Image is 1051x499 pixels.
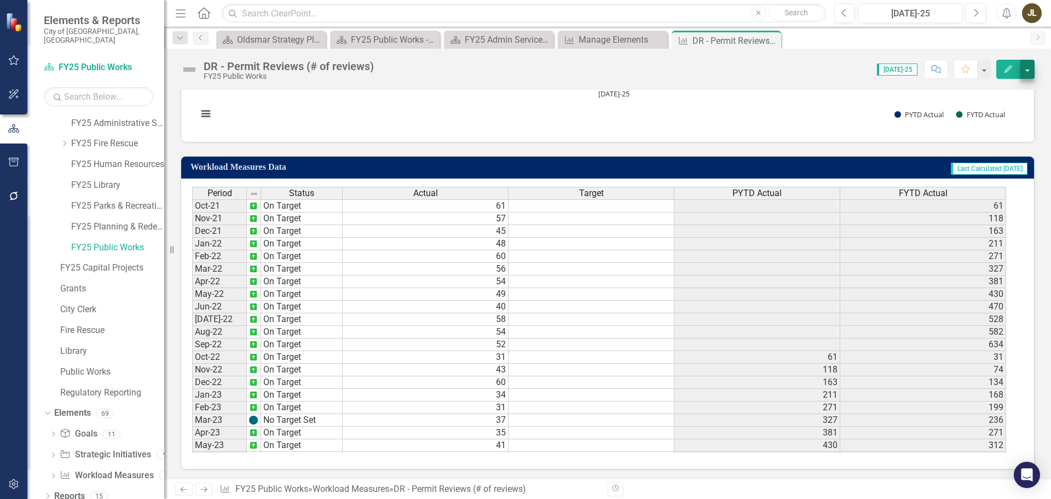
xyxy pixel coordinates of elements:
[840,199,1006,213] td: 61
[1014,462,1040,488] div: Open Intercom Messenger
[249,441,258,450] img: AQAAAAAAAAAAAAAAAAAAAAAAAAAAAAAAAAAAAAAAAAAAAAAAAAAAAAAAAAAAAAAAAAAAAAAAAAAAAAAAAAAAAAAAAAAAAAAAA...
[674,414,840,427] td: 327
[249,378,258,387] img: AQAAAAAAAAAAAAAAAAAAAAAAAAAAAAAAAAAAAAAAAAAAAAAAAAAAAAAAAAAAAAAAAAAAAAAAAAAAAAAAAAAAAAAAAAAAAAAAA...
[54,407,91,420] a: Elements
[261,199,343,213] td: On Target
[674,364,840,376] td: 118
[261,288,343,301] td: On Target
[249,202,258,210] img: AQAAAAAAAAAAAAAAAAAAAAAAAAAAAAAAAAAAAAAAAAAAAAAAAAAAAAAAAAAAAAAAAAAAAAAAAAAAAAAAAAAAAAAAAAAAAAAAA...
[261,376,343,389] td: On Target
[192,288,247,301] td: May-22
[351,33,437,47] div: FY25 Public Works - Strategic Plan
[840,326,1006,339] td: 582
[894,110,944,119] button: Show PYTD Actual
[343,389,509,402] td: 34
[343,199,509,213] td: 61
[44,27,153,45] small: City of [GEOGRAPHIC_DATA], [GEOGRAPHIC_DATA]
[313,484,389,494] a: Workload Measures
[60,345,164,358] a: Library
[192,313,247,326] td: [DATE]-22
[60,324,164,337] a: Fire Rescue
[840,213,1006,225] td: 118
[103,429,120,439] div: 11
[261,351,343,364] td: On Target
[343,351,509,364] td: 31
[249,214,258,223] img: AQAAAAAAAAAAAAAAAAAAAAAAAAAAAAAAAAAAAAAAAAAAAAAAAAAAAAAAAAAAAAAAAAAAAAAAAAAAAAAAAAAAAAAAAAAAAAAAA...
[261,225,343,238] td: On Target
[465,33,551,47] div: FY25 Admin Services - Strategic Plan
[561,33,665,47] a: Manage Elements
[249,302,258,311] img: AQAAAAAAAAAAAAAAAAAAAAAAAAAAAAAAAAAAAAAAAAAAAAAAAAAAAAAAAAAAAAAAAAAAAAAAAAAAAAAAAAAAAAAAAAAAAAAAA...
[71,221,164,233] a: FY25 Planning & Redevelopment
[862,7,959,20] div: [DATE]-25
[261,238,343,250] td: On Target
[674,427,840,439] td: 381
[261,276,343,288] td: On Target
[956,110,1005,119] button: Show FYTD Actual
[261,313,343,326] td: On Target
[249,365,258,374] img: AQAAAAAAAAAAAAAAAAAAAAAAAAAAAAAAAAAAAAAAAAAAAAAAAAAAAAAAAAAAAAAAAAAAAAAAAAAAAAAAAAAAAAAAAAAAAAAAA...
[343,238,509,250] td: 48
[249,428,258,437] img: AQAAAAAAAAAAAAAAAAAAAAAAAAAAAAAAAAAAAAAAAAAAAAAAAAAAAAAAAAAAAAAAAAAAAAAAAAAAAAAAAAAAAAAAAAAAAAAAA...
[261,339,343,351] td: On Target
[192,276,247,288] td: Apr-22
[840,351,1006,364] td: 31
[877,64,917,76] span: [DATE]-25
[71,179,164,192] a: FY25 Library
[249,328,258,336] img: AQAAAAAAAAAAAAAAAAAAAAAAAAAAAAAAAAAAAAAAAAAAAAAAAAAAAAAAAAAAAAAAAAAAAAAAAAAAAAAAAAAAAAAAAAAAAAAAA...
[289,188,314,198] span: Status
[159,471,177,480] div: 49
[235,484,308,494] a: FY25 Public Works
[192,389,247,402] td: Jan-23
[249,239,258,248] img: AQAAAAAAAAAAAAAAAAAAAAAAAAAAAAAAAAAAAAAAAAAAAAAAAAAAAAAAAAAAAAAAAAAAAAAAAAAAAAAAAAAAAAAAAAAAAAAAA...
[249,252,258,261] img: AQAAAAAAAAAAAAAAAAAAAAAAAAAAAAAAAAAAAAAAAAAAAAAAAAAAAAAAAAAAAAAAAAAAAAAAAAAAAAAAAAAAAAAAAAAAAAAAA...
[60,387,164,399] a: Regulatory Reporting
[858,3,963,23] button: [DATE]-25
[343,364,509,376] td: 43
[951,163,1027,175] span: Last Calculated [DATE]
[769,5,823,21] button: Search
[343,402,509,414] td: 31
[181,61,198,78] img: Not Defined
[249,403,258,412] img: AQAAAAAAAAAAAAAAAAAAAAAAAAAAAAAAAAAAAAAAAAAAAAAAAAAAAAAAAAAAAAAAAAAAAAAAAAAAAAAAAAAAAAAAAAAAAAAAA...
[343,439,509,452] td: 41
[261,326,343,339] td: On Target
[222,4,826,23] input: Search ClearPoint...
[343,452,509,464] td: 40
[157,450,174,460] div: 9
[44,87,153,106] input: Search Below...
[192,351,247,364] td: Oct-22
[249,416,258,425] img: B83JnUHI7fcUAAAAJXRFWHRkYXRlOmNyZWF0ZQAyMDIzLTA3LTEyVDE1OjMwOjAyKzAwOjAw8YGLlAAAACV0RVh0ZGF0ZTptb...
[249,227,258,236] img: AQAAAAAAAAAAAAAAAAAAAAAAAAAAAAAAAAAAAAAAAAAAAAAAAAAAAAAAAAAAAAAAAAAAAAAAAAAAAAAAAAAAAAAAAAAAAAAAA...
[249,277,258,286] img: AQAAAAAAAAAAAAAAAAAAAAAAAAAAAAAAAAAAAAAAAAAAAAAAAAAAAAAAAAAAAAAAAAAAAAAAAAAAAAAAAAAAAAAAAAAAAAAAA...
[60,469,153,482] a: Workload Measures
[343,427,509,439] td: 35
[840,313,1006,326] td: 528
[343,276,509,288] td: 54
[204,72,374,81] div: FY25 Public Works
[343,225,509,238] td: 45
[207,188,232,198] span: Period
[60,449,151,461] a: Strategic Initiatives
[261,452,343,464] td: On Target
[674,402,840,414] td: 271
[261,364,343,376] td: On Target
[198,106,213,122] button: View chart menu, Chart
[192,364,247,376] td: Nov-22
[674,376,840,389] td: 163
[71,137,164,150] a: FY25 Fire Rescue
[60,283,164,295] a: Grants
[192,213,247,225] td: Nov-21
[579,188,604,198] span: Target
[333,33,437,47] a: FY25 Public Works - Strategic Plan
[261,427,343,439] td: On Target
[784,8,808,17] span: Search
[71,200,164,213] a: FY25 Parks & Recreation
[249,340,258,349] img: AQAAAAAAAAAAAAAAAAAAAAAAAAAAAAAAAAAAAAAAAAAAAAAAAAAAAAAAAAAAAAAAAAAAAAAAAAAAAAAAAAAAAAAAAAAAAAAAA...
[44,14,153,27] span: Elements & Reports
[192,452,247,464] td: Jun-23
[447,33,551,47] a: FY25 Admin Services - Strategic Plan
[190,162,653,172] h3: Workload Measures Data
[1022,3,1042,23] button: JL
